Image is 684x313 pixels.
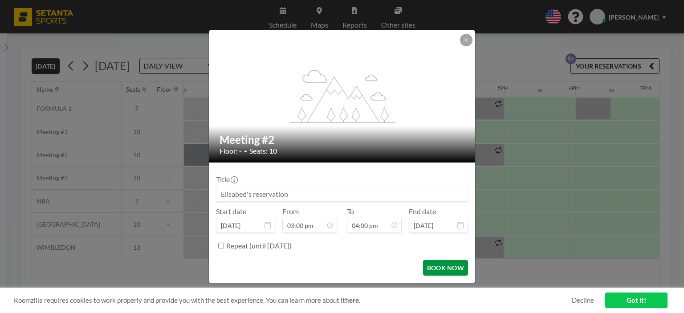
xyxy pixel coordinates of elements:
label: From [282,207,299,216]
label: To [347,207,354,216]
g: flex-grow: 1.2; [290,69,395,122]
label: Title [216,175,237,184]
span: • [244,148,247,154]
label: Start date [216,207,246,216]
button: BOOK NOW [423,260,468,276]
span: Roomzilla requires cookies to work properly and provide you with the best experience. You can lea... [14,296,572,305]
label: End date [409,207,436,216]
span: Seats: 10 [249,146,277,155]
span: Floor: - [220,146,242,155]
a: Decline [572,296,594,305]
h2: Meeting #2 [220,133,465,146]
span: - [341,210,343,230]
label: Repeat (until [DATE]) [226,241,292,250]
input: Elisabed's reservation [216,186,468,201]
a: here. [345,296,360,304]
a: Got it! [605,293,668,308]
